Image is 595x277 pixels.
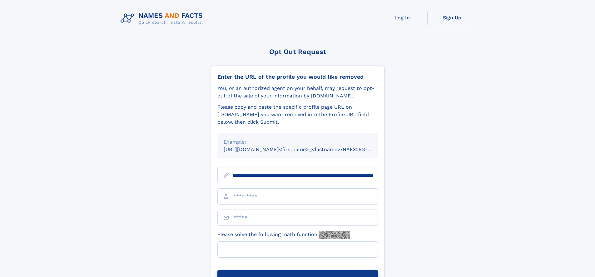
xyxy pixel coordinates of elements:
[211,48,384,56] div: Opt Out Request
[217,103,378,126] div: Please copy and paste the specific profile page URL on [DOMAIN_NAME] you want removed into the Pr...
[224,138,372,146] div: Example:
[217,85,378,100] div: You, or an authorized agent on your behalf, may request to opt-out of the sale of your informatio...
[118,10,208,27] img: Logo Names and Facts
[427,10,477,25] a: Sign Up
[217,73,378,80] div: Enter the URL of the profile you would like removed
[224,146,390,152] small: [URL][DOMAIN_NAME]<firstname>_<lastname>/NAF325G-xxxxxxxx
[217,231,350,239] label: Please solve the following math function:
[377,10,427,25] a: Log In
